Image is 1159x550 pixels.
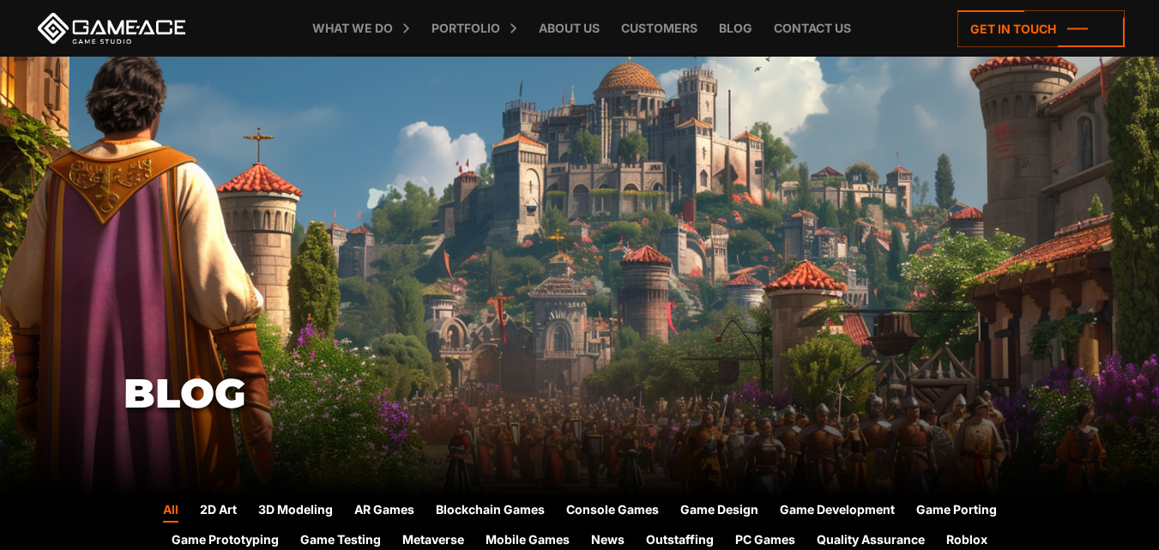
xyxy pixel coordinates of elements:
a: Game Design [680,500,758,523]
a: Console Games [566,500,659,523]
a: Game Porting [916,500,997,523]
a: 3D Modeling [258,500,333,523]
a: All [163,500,178,523]
a: 2D Art [200,500,237,523]
a: Get in touch [957,10,1125,47]
a: Blockchain Games [436,500,545,523]
a: AR Games [354,500,414,523]
h1: Blog [124,371,1037,415]
a: Game Development [780,500,895,523]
